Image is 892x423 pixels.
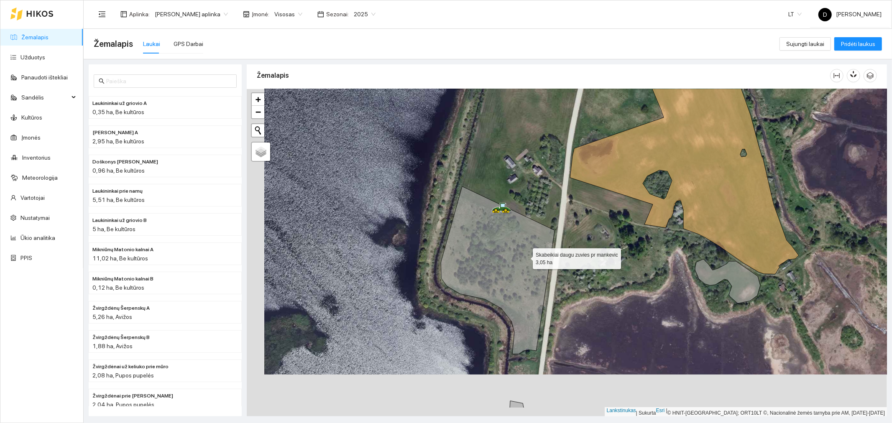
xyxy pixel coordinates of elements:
[831,72,843,79] span: stulpelio plotis
[20,54,45,61] a: Užduotys
[92,109,144,115] font: 0,35 ha, Be kultūros
[94,6,110,23] button: meniu sulankstymas
[92,129,138,137] span: Doškonys Sabonienė A
[667,410,885,416] font: © HNIT-[GEOGRAPHIC_DATA]; ORT10LT ©, Nacionalinė žemės tarnyba prie AM, [DATE]-[DATE]
[92,255,148,262] font: 11,02 ha, Be kultūros
[666,408,667,413] font: |
[92,284,144,291] font: 0,12 ha, Be kultūros
[129,11,148,18] font: Aplinka
[94,37,133,51] span: Žemalapis
[256,94,261,104] font: +
[174,41,203,47] font: GPS Darbai
[143,41,160,47] font: Laukai
[636,410,656,416] font: | Sukurta
[841,41,875,47] font: Pridėti laukus
[823,11,827,18] font: D
[92,130,138,135] font: [PERSON_NAME] A
[834,41,882,47] a: Pridėti laukus
[92,401,154,408] font: 2,04 ha, Pupos pupelės
[92,363,169,371] span: Žvirgždėnai už keliuko prie mūro
[92,167,145,174] font: 0,96 ha, Be kultūros
[22,174,58,181] a: Meteorologija
[252,143,270,161] a: Sluoksniai
[92,188,143,194] font: Laukininkai prie namų
[252,93,264,106] a: Priartinti
[252,124,264,137] button: Pradėti naują paiešką
[21,134,41,141] a: Įmonės
[99,78,105,84] span: paieška
[607,408,636,413] a: Lankstinukas
[317,11,324,18] span: kalendorius
[252,106,264,118] a: Atitolinti
[92,334,150,341] span: Žvirgždėnų Šerpenskų B
[92,226,135,232] font: 5 ha, Be kultūros
[22,154,51,161] a: Inventorius
[21,94,44,101] font: Sandėlis
[20,255,32,261] a: PPIS
[274,11,295,18] font: Visosas
[20,214,50,221] a: Nustatymai
[106,76,232,86] input: Paieška
[92,364,169,369] font: Žvirgždėnai už keliuko prie mūro
[148,11,150,18] font: :
[92,138,144,145] font: 2,95 ha, Be kultūros
[21,34,49,41] a: Žemalapis
[92,334,150,340] font: Žvirgždėnų Šerpenskų B
[788,8,802,20] span: LT
[257,71,289,79] font: Žemalapis
[834,37,882,51] button: Pridėti laukus
[788,11,794,18] font: LT
[243,11,250,18] span: parduotuvė
[92,158,158,166] span: Doškonys Sabonienė B.
[92,217,147,224] span: Laukininkai už griovio B
[830,69,843,82] button: stulpelio plotis
[92,392,173,400] span: Žvirgždėnai prie mūro Močiutės
[21,74,68,81] a: Panaudoti ištekliai
[92,313,132,320] font: 5,26 ha, Avižos
[92,304,150,312] span: Žvirgždėnų Šerpenskų A
[256,107,261,117] font: −
[20,234,55,241] a: Ūkio analitika
[354,8,376,20] span: 2025
[92,100,147,106] font: Laukininkai už griovio A
[94,39,133,49] font: Žemalapis
[21,114,42,121] a: Kultūros
[92,247,153,252] font: Mikniūnų Matonio kalnai A
[20,194,45,201] a: Vartotojai
[252,11,268,18] font: Įmonė
[92,343,133,349] font: 1,88 ha, Avižos
[780,37,831,51] button: Sujungti laukai
[92,196,145,203] font: 5,51 ha, Be kultūros
[155,8,228,20] span: Donato Klimkevičiaus aplinka
[120,11,127,18] span: išdėstymas
[92,276,153,282] font: Mikniūnų Matonio kalnai B
[786,41,824,47] font: Sujungti laukai
[92,99,147,107] span: Laukininkai už griovio A
[92,159,158,165] font: Doškonys [PERSON_NAME]
[268,11,269,18] font: :
[656,408,665,413] a: Esri
[348,11,349,18] font: :
[274,8,302,20] span: Visosas
[92,275,153,283] span: Mikniūnų Matonio kalnai B
[92,187,143,195] span: Laukininkai prie namų
[836,11,882,18] font: [PERSON_NAME]
[92,305,150,311] font: Žvirgždėnų Šerpenskų A
[326,11,348,18] font: Sezonai
[92,393,173,399] font: Žvirgždėnai prie [PERSON_NAME]
[92,217,147,223] font: Laukininkai už griovio B
[780,41,831,47] a: Sujungti laukai
[98,10,106,18] span: meniu sulankstymas
[92,372,154,379] font: 2,08 ha, Pupos pupelės
[92,246,153,254] span: Mikniūnų Matonio kalnai A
